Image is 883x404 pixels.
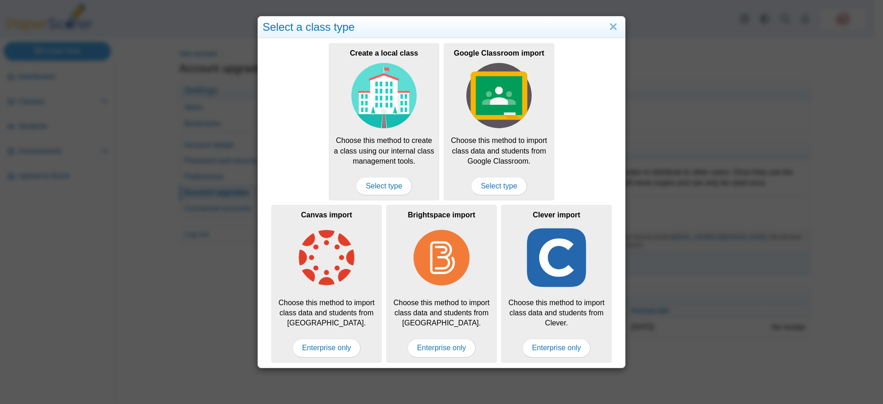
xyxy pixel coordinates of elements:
b: Google Classroom import [454,49,544,57]
span: Select type [356,177,412,195]
div: Choose this method to create a class using our internal class management tools. [329,43,439,200]
img: class-type-clever.png [524,225,589,290]
a: Create a local class Choose this method to create a class using our internal class management too... [329,43,439,200]
div: Choose this method to import class data and students from Clever. [501,205,612,362]
span: Enterprise only [522,339,591,357]
img: class-type-google-classroom.svg [466,63,532,128]
b: Clever import [533,211,580,219]
div: Choose this method to import class data and students from [GEOGRAPHIC_DATA]. [271,205,382,362]
a: Close [606,19,620,35]
div: Choose this method to import class data and students from [GEOGRAPHIC_DATA]. [386,205,497,362]
div: Select a class type [258,17,625,38]
b: Create a local class [350,49,419,57]
b: Brightspace import [408,211,476,219]
span: Enterprise only [407,339,476,357]
img: class-type-canvas.png [294,225,359,290]
b: Canvas import [301,211,352,219]
a: Google Classroom import Choose this method to import class data and students from Google Classroo... [444,43,554,200]
span: Enterprise only [292,339,361,357]
img: class-type-brightspace.png [409,225,474,290]
div: Choose this method to import class data and students from Google Classroom. [444,43,554,200]
img: class-type-local.svg [351,63,417,128]
span: Select type [471,177,527,195]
